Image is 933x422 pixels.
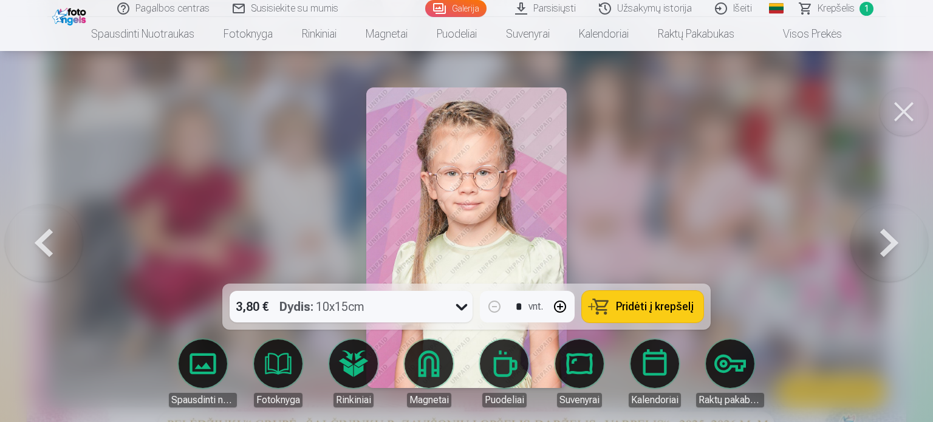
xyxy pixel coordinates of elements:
[333,393,374,407] div: Rinkiniai
[422,17,491,51] a: Puodeliai
[395,339,463,407] a: Magnetai
[629,393,681,407] div: Kalendoriai
[621,339,689,407] a: Kalendoriai
[696,339,764,407] a: Raktų pakabukas
[470,339,538,407] a: Puodeliai
[643,17,749,51] a: Raktų pakabukas
[209,17,287,51] a: Fotoknyga
[818,1,855,16] span: Krepšelis
[169,393,237,407] div: Spausdinti nuotraukas
[696,393,764,407] div: Raktų pakabukas
[287,17,351,51] a: Rinkiniai
[482,393,527,407] div: Puodeliai
[52,5,89,26] img: /fa2
[351,17,422,51] a: Magnetai
[860,2,873,16] span: 1
[545,339,613,407] a: Suvenyrai
[77,17,209,51] a: Spausdinti nuotraukas
[491,17,564,51] a: Suvenyrai
[244,339,312,407] a: Fotoknyga
[254,393,302,407] div: Fotoknyga
[564,17,643,51] a: Kalendoriai
[557,393,602,407] div: Suvenyrai
[616,301,694,312] span: Pridėti į krepšelį
[279,291,364,322] div: 10x15cm
[230,291,275,322] div: 3,80 €
[582,291,703,322] button: Pridėti į krepšelį
[749,17,856,51] a: Visos prekės
[169,339,237,407] a: Spausdinti nuotraukas
[279,298,313,315] strong: Dydis :
[407,393,451,407] div: Magnetai
[320,339,388,407] a: Rinkiniai
[528,299,543,314] div: vnt.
